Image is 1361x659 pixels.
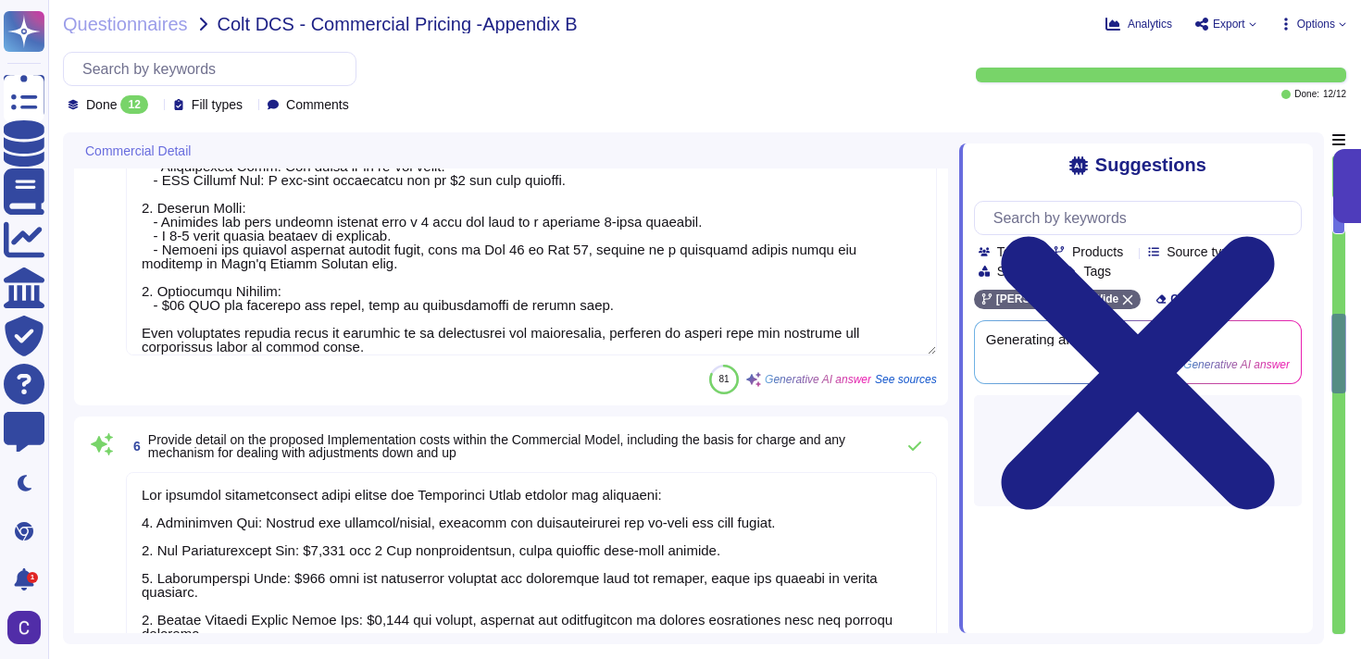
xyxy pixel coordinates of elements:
[1213,19,1245,30] span: Export
[27,572,38,583] div: 1
[286,98,349,111] span: Comments
[86,98,117,111] span: Done
[875,374,937,385] span: See sources
[63,15,188,33] span: Questionnaires
[85,144,191,157] span: Commercial Detail
[7,611,41,644] img: user
[765,374,871,385] span: Generative AI answer
[120,95,147,114] div: 12
[73,53,356,85] input: Search by keywords
[148,432,845,460] span: Provide detail on the proposed Implementation costs within the Commercial Model, including the ba...
[1128,19,1172,30] span: Analytics
[1294,90,1319,99] span: Done:
[719,374,730,384] span: 81
[1297,19,1335,30] span: Options
[126,440,141,453] span: 6
[1323,90,1346,99] span: 12 / 12
[192,98,243,111] span: Fill types
[4,607,54,648] button: user
[218,15,578,33] span: Colt DCS - Commercial Pricing -Appendix B
[984,202,1301,234] input: Search by keywords
[1105,17,1172,31] button: Analytics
